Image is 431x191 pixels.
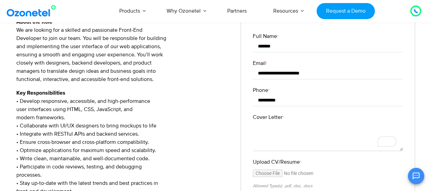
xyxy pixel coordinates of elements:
[253,86,403,94] label: Phone
[253,183,312,189] small: Allowed Type(s): .pdf, .doc, .docx
[408,168,424,184] button: Open chat
[253,59,403,67] label: Email
[317,3,375,19] a: Request a Demo
[16,90,65,96] strong: Key Responsibilities
[16,18,231,83] p: We are looking for a skilled and passionate Front-End Developer to join our team. You will be res...
[253,158,403,166] label: Upload CV/Resume
[253,32,403,40] label: Full Name
[253,113,403,121] label: Cover Letter
[253,121,403,151] textarea: To enrich screen reader interactions, please activate Accessibility in Grammarly extension settings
